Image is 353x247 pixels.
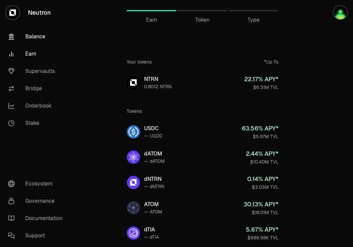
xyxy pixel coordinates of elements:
[121,145,284,169] a: dATOMdATOM— dATOM2.44% APY*$10.40M TVL
[3,80,72,97] a: Bridge
[3,97,72,115] a: Orderbook
[242,133,278,140] div: $5.57M TVL
[246,234,278,241] div: $689.98K TVL
[144,132,163,139] div: — USDC
[127,201,140,214] img: ATOM
[127,108,142,115] div: Tokens
[3,210,72,227] a: Documentation
[144,208,162,215] div: — ATOM
[146,16,157,24] span: Earn
[121,71,284,95] a: NTRNNTRN0.8012 NTRN22.17% APY*$6.31M TVL
[244,75,278,84] div: 22.17 % APY*
[144,158,165,164] div: — dATOM
[3,63,72,80] a: Supervaults
[244,209,278,216] div: $18.01M TVL
[247,174,278,184] div: 0.14 % APY*
[127,3,176,19] a: Earn
[244,84,278,91] div: $6.31M TVL
[127,125,140,138] img: USDC
[144,183,164,190] div: — dNTRN
[144,234,159,240] div: — dTIA
[3,227,72,244] a: Support
[121,221,284,245] a: dTIAdTIA— dTIA5.67% APY*$689.98K TVL
[144,83,172,90] div: 0.8012 NTRN
[144,226,159,234] div: dTIA
[334,6,347,19] img: Atom Staking
[248,16,260,24] span: Type
[121,196,284,220] a: ATOMATOM— ATOM30.13% APY*$18.01M TVL
[127,150,140,164] img: dATOM
[144,150,165,158] div: dATOM
[121,170,284,194] a: dNTRNdNTRN— dNTRN0.14% APY*$3.03M TVL
[246,158,278,165] div: $10.40M TVL
[244,200,278,209] div: 30.13 % APY*
[247,184,278,190] div: $3.03M TVL
[144,124,163,132] div: USDC
[144,75,172,83] div: NTRN
[246,225,278,234] div: 5.67 % APY*
[127,76,140,89] img: NTRN
[127,59,152,65] div: Your tokens
[195,16,210,24] span: Token
[127,176,140,189] img: dNTRN
[3,28,72,45] a: Balance
[246,149,278,158] div: 2.44 % APY*
[3,175,72,192] a: Ecosystem
[144,175,164,183] div: dNTRN
[127,226,140,240] img: dTIA
[121,120,284,144] a: USDCUSDC— USDC63.56% APY*$5.57M TVL
[3,192,72,210] a: Governance
[264,59,278,65] div: *Up To
[144,200,162,208] div: ATOM
[3,45,72,63] a: Earn
[242,124,278,133] div: 63.56 % APY*
[3,115,72,132] a: Stake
